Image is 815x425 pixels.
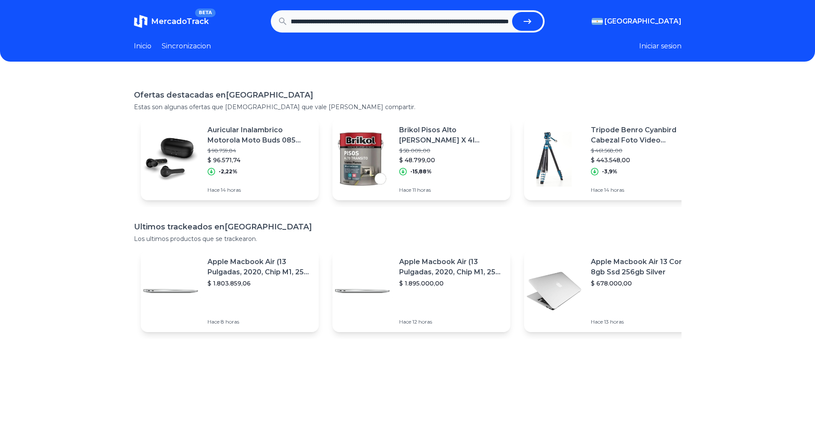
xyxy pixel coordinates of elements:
p: Hace 13 horas [591,318,695,325]
p: $ 1.895.000,00 [399,279,504,288]
p: Apple Macbook Air (13 Pulgadas, 2020, Chip M1, 256 Gb De Ssd, 8 Gb De Ram) - Plata [399,257,504,277]
a: Featured imageTripode Benro Cyanbird Cabezal Foto Video Tcba15fs20pro$ 461.568,00$ 443.548,00-3,9... [524,118,702,200]
p: Estas son algunas ofertas que [DEMOGRAPHIC_DATA] que vale [PERSON_NAME] compartir. [134,103,682,111]
a: Featured imageApple Macbook Air 13 Core I5 8gb Ssd 256gb Silver$ 678.000,00Hace 13 horas [524,250,702,332]
a: Featured imageApple Macbook Air (13 Pulgadas, 2020, Chip M1, 256 Gb De Ssd, 8 Gb De Ram) - Plata$... [332,250,510,332]
a: Sincronizacion [162,41,211,51]
h1: Ofertas destacadas en [GEOGRAPHIC_DATA] [134,89,682,101]
p: Hace 14 horas [591,187,695,193]
p: Los ultimos productos que se trackearon. [134,235,682,243]
p: $ 461.568,00 [591,147,695,154]
img: Featured image [524,261,584,321]
img: Featured image [332,129,392,189]
p: Apple Macbook Air (13 Pulgadas, 2020, Chip M1, 256 Gb De Ssd, 8 Gb De Ram) - Plata [207,257,312,277]
a: Featured imageApple Macbook Air (13 Pulgadas, 2020, Chip M1, 256 Gb De Ssd, 8 Gb De Ram) - Plata$... [141,250,319,332]
img: Argentina [592,18,603,25]
p: Hace 14 horas [207,187,312,193]
p: -3,9% [602,168,617,175]
a: MercadoTrackBETA [134,15,209,28]
a: Inicio [134,41,151,51]
p: Tripode Benro Cyanbird Cabezal Foto Video Tcba15fs20pro [591,125,695,146]
button: [GEOGRAPHIC_DATA] [592,16,682,27]
p: -2,22% [219,168,237,175]
p: $ 48.799,00 [399,156,504,164]
a: Featured imageBrikol Pisos Alto [PERSON_NAME] X 4l Pintureria [PERSON_NAME]$ 58.009,00$ 48.799,00... [332,118,510,200]
img: MercadoTrack [134,15,148,28]
button: Iniciar sesion [639,41,682,51]
p: Hace 12 horas [399,318,504,325]
img: Featured image [141,129,201,189]
img: Featured image [524,129,584,189]
span: [GEOGRAPHIC_DATA] [605,16,682,27]
p: $ 443.548,00 [591,156,695,164]
p: $ 58.009,00 [399,147,504,154]
p: Apple Macbook Air 13 Core I5 8gb Ssd 256gb Silver [591,257,695,277]
h1: Ultimos trackeados en [GEOGRAPHIC_DATA] [134,221,682,233]
p: Brikol Pisos Alto [PERSON_NAME] X 4l Pintureria [PERSON_NAME] [399,125,504,146]
img: Featured image [332,261,392,321]
p: Hace 11 horas [399,187,504,193]
p: $ 98.759,84 [207,147,312,154]
span: MercadoTrack [151,17,209,26]
p: $ 678.000,00 [591,279,695,288]
p: Auricular Inalambrico Motorola Moto Buds 085 Ipx5 Bluetooth [207,125,312,146]
p: -15,88% [410,168,432,175]
a: Featured imageAuricular Inalambrico Motorola Moto Buds 085 Ipx5 Bluetooth$ 98.759,84$ 96.571,74-2... [141,118,319,200]
p: Hace 8 horas [207,318,312,325]
p: $ 96.571,74 [207,156,312,164]
img: Featured image [141,261,201,321]
span: BETA [195,9,215,17]
p: $ 1.803.859,06 [207,279,312,288]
